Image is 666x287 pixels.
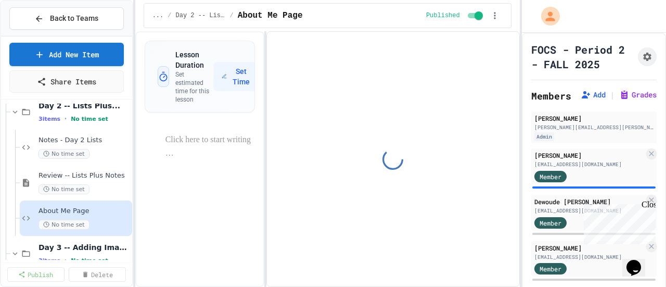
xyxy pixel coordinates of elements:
[7,267,65,282] a: Publish
[540,172,561,181] span: Member
[426,9,485,22] div: Content is published and visible to students
[534,207,644,215] div: [EMAIL_ADDRESS][DOMAIN_NAME]
[175,49,213,70] h3: Lesson Duration
[531,89,571,103] h2: Members
[534,123,654,131] div: [PERSON_NAME][EMAIL_ADDRESS][PERSON_NAME][DOMAIN_NAME]
[622,245,656,277] iframe: chat widget
[65,115,67,123] span: •
[229,11,233,20] span: /
[9,7,124,30] button: Back to Teams
[580,200,656,244] iframe: chat widget
[619,90,657,100] button: Grades
[71,257,108,264] span: No time set
[39,184,89,194] span: No time set
[610,89,615,101] span: |
[530,4,562,28] div: My Account
[4,4,72,66] div: Chat with us now!Close
[175,70,213,104] p: Set estimated time for this lesson
[65,256,67,265] span: •
[39,243,130,252] span: Day 3 -- Adding Images
[39,220,89,230] span: No time set
[39,257,60,264] span: 3 items
[168,11,171,20] span: /
[638,47,657,66] button: Assignment Settings
[69,267,126,282] a: Delete
[534,253,644,261] div: [EMAIL_ADDRESS][DOMAIN_NAME]
[39,171,130,180] span: Review -- Lists Plus Notes
[50,13,98,24] span: Back to Teams
[534,114,654,123] div: [PERSON_NAME]
[534,160,644,168] div: [EMAIL_ADDRESS][DOMAIN_NAME]
[9,70,124,93] a: Share Items
[213,62,260,91] button: Set Time
[39,116,60,122] span: 3 items
[540,264,561,273] span: Member
[39,101,130,110] span: Day 2 -- Lists Plus...
[39,149,89,159] span: No time set
[534,197,644,206] div: Dewoude [PERSON_NAME]
[39,207,130,216] span: About Me Page
[581,90,606,100] button: Add
[152,11,164,20] span: ...
[71,116,108,122] span: No time set
[531,42,634,71] h1: FOCS - Period 2 - FALL 2025
[534,151,644,160] div: [PERSON_NAME]
[175,11,225,20] span: Day 2 -- Lists Plus...
[238,9,303,22] span: About Me Page
[534,243,644,253] div: [PERSON_NAME]
[9,43,124,66] a: Add New Item
[534,132,554,141] div: Admin
[426,11,460,20] span: Published
[39,136,130,145] span: Notes - Day 2 Lists
[540,218,561,228] span: Member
